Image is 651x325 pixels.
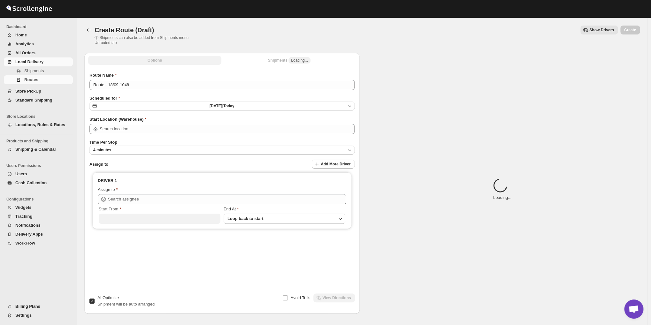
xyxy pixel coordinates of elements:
button: Settings [4,311,73,320]
button: Home [4,31,73,40]
button: Cash Collection [4,178,73,187]
button: Locations, Rules & Rates [4,120,73,129]
button: Selected Shipments [223,56,356,65]
h3: DRIVER 1 [98,178,346,184]
button: All Orders [4,49,73,57]
button: Routes [4,75,73,84]
div: Assign to [98,186,115,193]
span: Route Name [89,73,114,78]
input: Search assignee [108,194,346,204]
span: Home [15,33,27,37]
span: Time Per Stop [89,140,117,145]
button: Loop back to start [224,214,345,224]
button: Delivery Apps [4,230,73,239]
span: Create Route (Draft) [95,26,154,34]
button: Routes [84,26,93,34]
span: Assign to [89,162,108,167]
span: Routes [24,77,38,82]
span: Avoid Tolls [291,295,310,300]
button: 4 minutes [89,146,355,155]
span: 4 minutes [93,147,111,153]
span: AI Optimize [97,295,119,300]
span: Cash Collection [15,180,47,185]
span: Scheduled for [89,96,117,101]
span: Start From [99,207,118,211]
span: Store Locations [6,114,73,119]
button: Add More Driver [312,160,354,169]
span: Start Location (Warehouse) [89,117,143,122]
span: Products and Shipping [6,139,73,144]
button: Shipments [4,66,73,75]
button: WorkFlow [4,239,73,248]
button: Notifications [4,221,73,230]
span: Store PickUp [15,89,41,94]
div: All Route Options [84,67,360,279]
p: ⓘ Shipments can also be added from Shipments menu Unrouted tab [95,35,198,45]
span: Shipping & Calendar [15,147,56,152]
span: Analytics [15,42,34,46]
div: End At [224,206,345,212]
span: Show Drivers [589,27,614,33]
input: Eg: Bengaluru Route [89,80,355,90]
div: Loading... [493,178,511,201]
span: Add More Driver [321,162,350,167]
button: All Route Options [88,56,221,65]
button: Billing Plans [4,302,73,311]
span: Loop back to start [227,216,264,221]
span: Locations, Rules & Rates [15,122,65,127]
span: All Orders [15,50,35,55]
span: Shipment will be auto arranged [97,302,155,306]
span: Shipments [24,68,44,73]
span: Dashboard [6,24,73,29]
span: Options [148,58,162,63]
span: Users [15,171,27,176]
span: Today [223,104,234,108]
span: Tracking [15,214,32,219]
span: Widgets [15,205,31,210]
span: Users Permissions [6,163,73,168]
span: Delivery Apps [15,232,43,237]
button: Widgets [4,203,73,212]
span: Loading... [291,58,308,63]
input: Search location [100,124,355,134]
div: Shipments [268,57,310,64]
button: Tracking [4,212,73,221]
span: Billing Plans [15,304,40,309]
span: Standard Shipping [15,98,52,102]
button: Shipping & Calendar [4,145,73,154]
div: Open chat [624,299,643,319]
span: [DATE] | [210,104,223,108]
button: [DATE]|Today [89,102,355,110]
span: Local Delivery [15,59,43,64]
button: Analytics [4,40,73,49]
span: Notifications [15,223,41,228]
span: WorkFlow [15,241,35,246]
button: Users [4,170,73,178]
span: Settings [15,313,32,318]
span: Configurations [6,197,73,202]
button: Show Drivers [580,26,618,34]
